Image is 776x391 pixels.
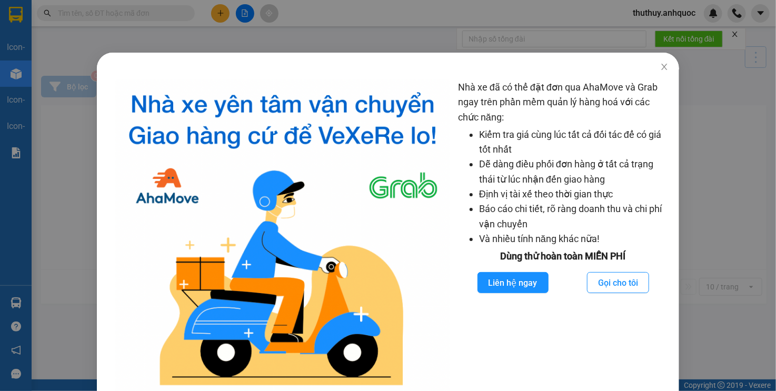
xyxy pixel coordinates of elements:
[650,53,679,82] button: Close
[479,202,669,232] li: Báo cáo chi tiết, rõ ràng doanh thu và chi phí vận chuyển
[587,272,649,293] button: Gọi cho tôi
[660,63,669,71] span: close
[598,276,638,289] span: Gọi cho tôi
[477,272,549,293] button: Liên hệ ngay
[458,249,669,264] div: Dùng thử hoàn toàn MIỄN PHÍ
[489,276,538,289] span: Liên hệ ngay
[479,127,669,157] li: Kiểm tra giá cùng lúc tất cả đối tác để có giá tốt nhất
[479,232,669,246] li: Và nhiều tính năng khác nữa!
[479,157,669,187] li: Dễ dàng điều phối đơn hàng ở tất cả trạng thái từ lúc nhận đến giao hàng
[479,187,669,202] li: Định vị tài xế theo thời gian thực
